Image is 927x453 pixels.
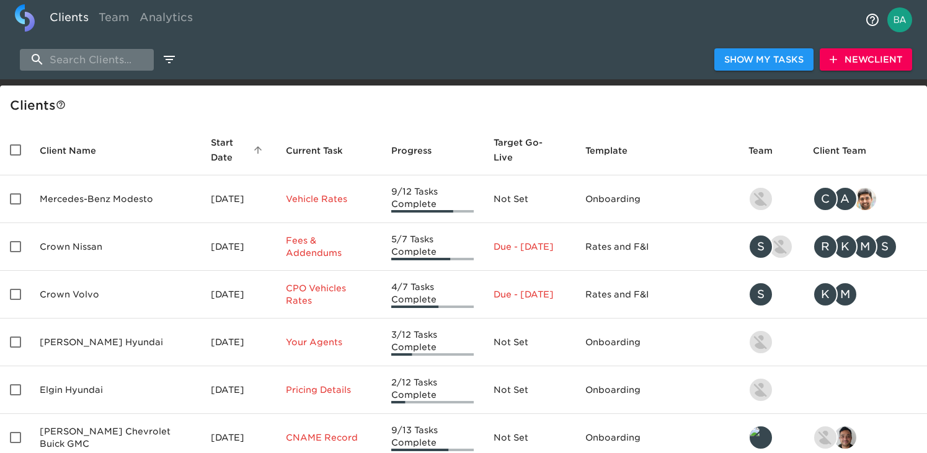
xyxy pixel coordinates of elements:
[820,48,912,71] button: NewClient
[813,143,882,158] span: Client Team
[575,271,738,319] td: Rates and F&I
[30,366,201,414] td: Elgin Hyundai
[286,282,372,307] p: CPO Vehicles Rates
[750,379,772,401] img: kevin.lo@roadster.com
[748,282,773,307] div: S
[748,234,773,259] div: S
[813,282,838,307] div: K
[40,143,112,158] span: Client Name
[45,4,94,35] a: Clients
[714,48,814,71] button: Show My Tasks
[159,49,180,70] button: edit
[484,366,575,414] td: Not Set
[286,193,372,205] p: Vehicle Rates
[494,240,566,253] p: Due - [DATE]
[887,7,912,32] img: Profile
[381,223,484,271] td: 5/7 Tasks Complete
[814,426,836,449] img: nikko.foster@roadster.com
[833,187,858,211] div: A
[748,187,793,211] div: kevin.lo@roadster.com
[748,377,793,402] div: kevin.lo@roadster.com
[484,319,575,366] td: Not Set
[494,288,566,301] p: Due - [DATE]
[813,187,838,211] div: C
[585,143,644,158] span: Template
[813,187,917,211] div: clayton.mandel@roadster.com, angelique.nurse@roadster.com, sandeep@simplemnt.com
[286,384,372,396] p: Pricing Details
[381,319,484,366] td: 3/12 Tasks Complete
[770,235,792,258] img: austin@roadster.com
[211,135,266,165] span: Start Date
[201,223,276,271] td: [DATE]
[748,425,793,450] div: leland@roadster.com
[484,175,575,223] td: Not Set
[748,234,793,259] div: savannah@roadster.com, austin@roadster.com
[30,175,201,223] td: Mercedes-Benz Modesto
[30,319,201,366] td: [PERSON_NAME] Hyundai
[201,175,276,223] td: [DATE]
[381,366,484,414] td: 2/12 Tasks Complete
[575,319,738,366] td: Onboarding
[750,188,772,210] img: kevin.lo@roadster.com
[724,52,804,68] span: Show My Tasks
[748,143,789,158] span: Team
[575,175,738,223] td: Onboarding
[201,366,276,414] td: [DATE]
[748,330,793,354] div: kevin.lo@roadster.com
[750,331,772,353] img: kevin.lo@roadster.com
[813,282,917,307] div: kwilson@crowncars.com, mcooley@crowncars.com
[833,234,858,259] div: K
[286,143,343,158] span: This is the next Task in this Hub that should be completed
[286,336,372,348] p: Your Agents
[494,135,549,165] span: Calculated based on the start date and the duration of all Tasks contained in this Hub.
[94,4,135,35] a: Team
[30,223,201,271] td: Crown Nissan
[391,143,448,158] span: Progress
[853,234,877,259] div: M
[750,426,772,449] img: leland@roadster.com
[854,188,876,210] img: sandeep@simplemnt.com
[748,282,793,307] div: savannah@roadster.com
[381,271,484,319] td: 4/7 Tasks Complete
[858,5,887,35] button: notifications
[813,234,838,259] div: R
[15,4,35,32] img: logo
[201,271,276,319] td: [DATE]
[286,431,372,444] p: CNAME Record
[286,143,359,158] span: Current Task
[833,282,858,307] div: M
[834,426,856,449] img: sai@simplemnt.com
[30,271,201,319] td: Crown Volvo
[575,223,738,271] td: Rates and F&I
[20,49,154,71] input: search
[10,95,922,115] div: Client s
[813,234,917,259] div: rrobins@crowncars.com, kwilson@crowncars.com, mcooley@crowncars.com, sparent@crowncars.com
[830,52,902,68] span: New Client
[201,319,276,366] td: [DATE]
[381,175,484,223] td: 9/12 Tasks Complete
[135,4,198,35] a: Analytics
[56,100,66,110] svg: This is a list of all of your clients and clients shared with you
[286,234,372,259] p: Fees & Addendums
[813,425,917,450] div: nikko.foster@roadster.com, sai@simplemnt.com
[872,234,897,259] div: S
[575,366,738,414] td: Onboarding
[494,135,566,165] span: Target Go-Live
